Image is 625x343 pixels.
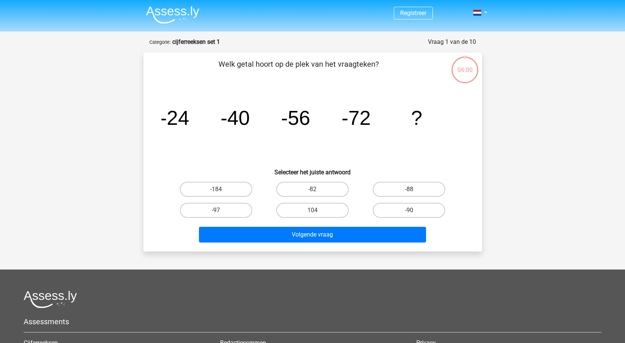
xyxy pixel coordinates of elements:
tspan: -40 [220,106,250,129]
img: Assessly [146,6,199,24]
button: Volgende vraag [199,227,426,243]
label: -82 [276,182,349,197]
img: Assessly logo [24,291,77,308]
tspan: -56 [281,106,310,129]
strong: cijferreeksen set 1 [172,38,220,45]
h5: Assessments [24,317,601,326]
label: 104 [276,203,349,218]
label: -184 [180,182,252,197]
label: -88 [373,182,445,197]
a: Registreer [400,9,426,16]
label: -90 [373,203,445,218]
small: Categorie: [149,39,171,45]
label: -97 [180,203,252,218]
div: Vraag 1 van de 10 [428,37,476,46]
p: Welk getal hoort op de plek van het vraagteken? [155,58,442,81]
div: 06:00 [451,56,479,75]
tspan: -24 [160,106,189,129]
tspan: ? [411,106,422,129]
h6: Selecteer het juiste antwoord [155,163,470,176]
tspan: -72 [342,106,371,129]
